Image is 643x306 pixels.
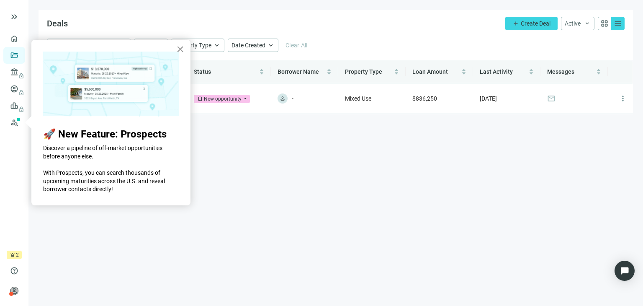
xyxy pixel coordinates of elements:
span: Borrower Name [278,68,319,75]
span: Property Type [175,42,211,49]
button: Close [176,42,184,56]
span: keyboard_arrow_down [584,20,591,27]
span: $836,250 [412,95,437,102]
span: - [292,93,293,104]
span: add [512,20,519,27]
p: Discover a pipeline of off-market opportunities before anyone else. [43,144,179,161]
h2: 🚀 New Feature: Prospects [43,128,179,140]
span: grid_view [600,19,609,28]
div: New opportunity [204,95,242,103]
span: Loan Amount [412,68,448,75]
span: Date Created [231,42,265,49]
span: Create Deal [521,20,550,27]
span: keyboard_arrow_up [213,41,221,49]
div: Open Intercom Messenger [615,261,635,281]
span: mail [547,94,556,103]
span: Property Type [345,68,382,75]
span: 2 [16,251,19,259]
span: more_vert [619,94,627,103]
span: keyboard_double_arrow_right [9,12,19,22]
span: person [280,96,285,101]
span: Messages [547,68,574,75]
span: Active [565,20,581,27]
span: keyboard_arrow_up [267,41,275,49]
span: menu [614,19,622,28]
span: Mixed Use [345,95,371,102]
span: [DATE] [480,95,497,102]
p: With Prospects, you can search thousands of upcoming maturities across the U.S. and reveal borrow... [43,169,179,194]
span: bookmark [197,96,203,102]
span: help [10,267,18,275]
span: crown [10,252,15,257]
span: Status [194,68,211,75]
span: Last Activity [480,68,513,75]
span: person [10,287,18,295]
